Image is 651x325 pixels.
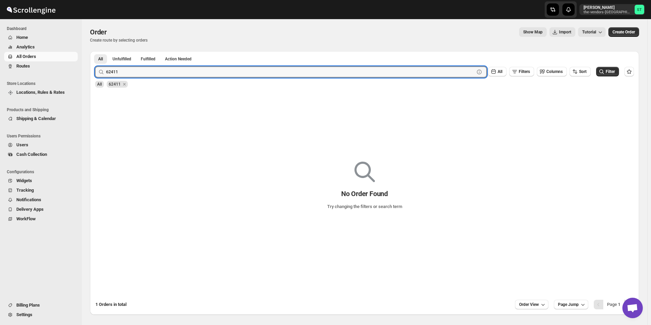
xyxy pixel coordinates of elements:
[509,67,534,76] button: Filters
[161,54,196,64] button: ActionNeeded
[4,300,78,310] button: Billing Plans
[16,152,47,157] span: Cash Collection
[16,63,30,69] span: Routes
[4,195,78,205] button: Notifications
[108,54,135,64] button: Unfulfilled
[97,82,102,87] span: All
[4,214,78,224] button: WorkFlow
[558,302,579,307] span: Page Jump
[554,300,588,309] button: Page Jump
[498,69,502,74] span: All
[16,90,65,95] span: Locations, Rules & Rates
[4,42,78,52] button: Analytics
[7,81,78,86] span: Store Locations
[16,312,32,317] span: Settings
[137,54,160,64] button: Fulfilled
[5,1,57,18] img: ScrollEngine
[16,197,41,202] span: Notifications
[7,26,78,31] span: Dashboard
[635,5,644,14] span: Simcha Trieger
[606,69,615,74] span: Filter
[16,302,40,308] span: Billing Plans
[4,33,78,42] button: Home
[341,190,388,198] p: No Order Found
[4,61,78,71] button: Routes
[637,8,642,12] text: ST
[90,38,148,43] p: Create route by selecting orders
[612,29,635,35] span: Create Order
[165,56,192,62] span: Action Needed
[327,203,402,210] p: Try changing the filters or search term
[106,67,474,77] input: Press enter after typing | Search Eg.62411
[579,4,645,15] button: User menu
[537,67,567,76] button: Columns
[607,302,620,307] span: Page
[354,162,375,182] img: Empty search results
[519,302,539,307] span: Order View
[7,169,78,175] span: Configurations
[4,205,78,214] button: Delivery Apps
[109,82,121,87] span: 62411
[7,133,78,139] span: Users Permissions
[596,67,619,76] button: Filter
[559,29,571,35] span: Import
[141,56,155,62] span: Fulfilled
[549,27,575,37] button: Import
[4,140,78,150] button: Users
[95,302,126,307] span: 1 Orders in total
[4,176,78,186] button: Widgets
[519,69,530,74] span: Filters
[16,54,36,59] span: All Orders
[515,300,548,309] button: Order View
[546,69,563,74] span: Columns
[16,188,34,193] span: Tracking
[579,69,587,74] span: Sort
[584,10,632,14] p: the-vendors-[GEOGRAPHIC_DATA]
[488,67,506,76] button: All
[16,178,32,183] span: Widgets
[618,302,620,307] b: 1
[112,56,131,62] span: Unfulfilled
[16,116,56,121] span: Shipping & Calendar
[523,29,543,35] span: Show Map
[4,150,78,159] button: Cash Collection
[121,81,127,87] button: Remove 62411
[608,27,639,37] button: Create custom order
[16,207,44,212] span: Delivery Apps
[4,52,78,61] button: All Orders
[16,142,28,147] span: Users
[519,27,547,37] button: Map action label
[16,44,35,49] span: Analytics
[622,298,643,318] a: Open chat
[578,27,606,37] button: Tutorial
[582,30,596,34] span: Tutorial
[584,5,632,10] p: [PERSON_NAME]
[570,67,591,76] button: Sort
[4,310,78,320] button: Settings
[4,186,78,195] button: Tracking
[594,300,634,309] nav: Pagination
[4,114,78,123] button: Shipping & Calendar
[16,35,28,40] span: Home
[90,28,107,36] span: Order
[98,56,103,62] span: All
[7,107,78,113] span: Products and Shipping
[4,88,78,97] button: Locations, Rules & Rates
[16,216,36,221] span: WorkFlow
[94,54,107,64] button: All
